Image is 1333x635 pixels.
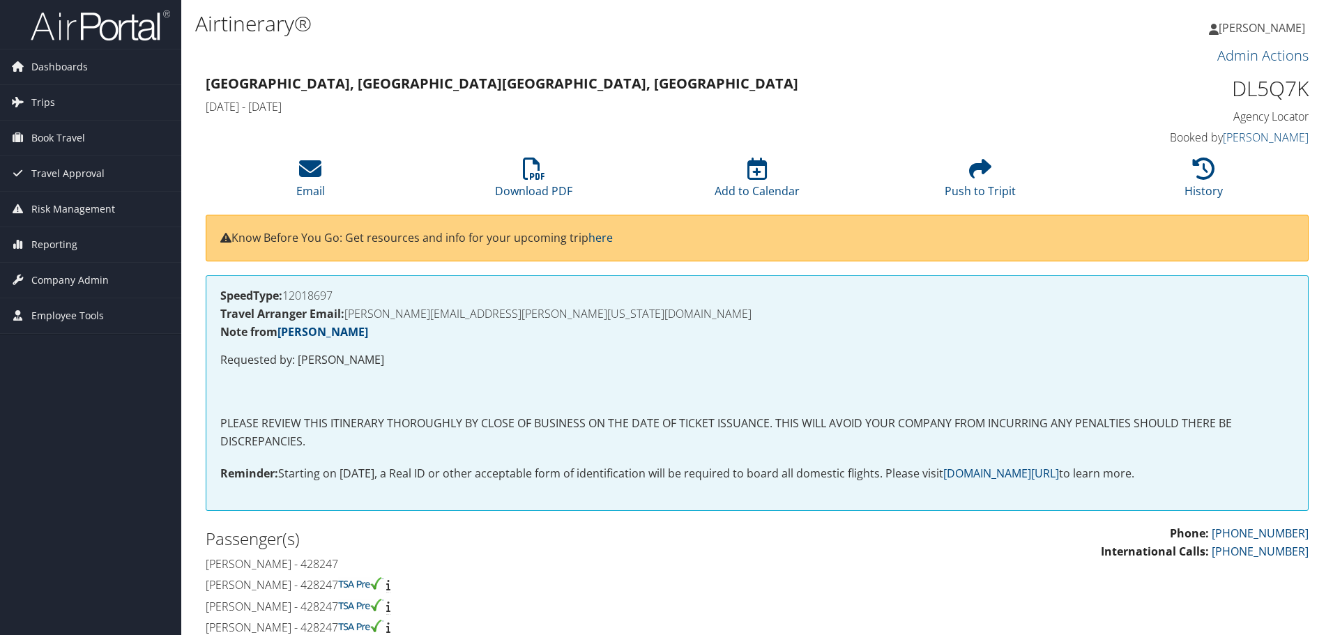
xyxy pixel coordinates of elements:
[195,9,945,38] h1: Airtinerary®
[277,324,368,339] a: [PERSON_NAME]
[296,165,325,199] a: Email
[1170,526,1209,541] strong: Phone:
[220,308,1294,319] h4: [PERSON_NAME][EMAIL_ADDRESS][PERSON_NAME][US_STATE][DOMAIN_NAME]
[31,85,55,120] span: Trips
[1049,74,1309,103] h1: DL5Q7K
[945,165,1016,199] a: Push to Tripit
[31,227,77,262] span: Reporting
[220,465,1294,483] p: Starting on [DATE], a Real ID or other acceptable form of identification will be required to boar...
[1209,7,1319,49] a: [PERSON_NAME]
[31,121,85,155] span: Book Travel
[1049,109,1309,124] h4: Agency Locator
[220,290,1294,301] h4: 12018697
[1212,526,1309,541] a: [PHONE_NUMBER]
[220,415,1294,450] p: PLEASE REVIEW THIS ITINERARY THOROUGHLY BY CLOSE OF BUSINESS ON THE DATE OF TICKET ISSUANCE. THIS...
[206,99,1028,114] h4: [DATE] - [DATE]
[588,230,613,245] a: here
[1049,130,1309,145] h4: Booked by
[31,192,115,227] span: Risk Management
[206,577,747,592] h4: [PERSON_NAME] - 428247
[220,324,368,339] strong: Note from
[1101,544,1209,559] strong: International Calls:
[1223,130,1309,145] a: [PERSON_NAME]
[338,577,383,590] img: tsa-precheck.png
[220,306,344,321] strong: Travel Arranger Email:
[943,466,1059,481] a: [DOMAIN_NAME][URL]
[220,351,1294,369] p: Requested by: [PERSON_NAME]
[495,165,572,199] a: Download PDF
[1219,20,1305,36] span: [PERSON_NAME]
[31,49,88,84] span: Dashboards
[220,288,282,303] strong: SpeedType:
[1185,165,1223,199] a: History
[715,165,800,199] a: Add to Calendar
[1212,544,1309,559] a: [PHONE_NUMBER]
[206,527,747,551] h2: Passenger(s)
[31,9,170,42] img: airportal-logo.png
[31,263,109,298] span: Company Admin
[220,229,1294,247] p: Know Before You Go: Get resources and info for your upcoming trip
[338,620,383,632] img: tsa-precheck.png
[1217,46,1309,65] a: Admin Actions
[206,599,747,614] h4: [PERSON_NAME] - 428247
[31,298,104,333] span: Employee Tools
[206,620,747,635] h4: [PERSON_NAME] - 428247
[206,74,798,93] strong: [GEOGRAPHIC_DATA], [GEOGRAPHIC_DATA] [GEOGRAPHIC_DATA], [GEOGRAPHIC_DATA]
[338,599,383,611] img: tsa-precheck.png
[206,556,747,572] h4: [PERSON_NAME] - 428247
[31,156,105,191] span: Travel Approval
[220,466,278,481] strong: Reminder:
